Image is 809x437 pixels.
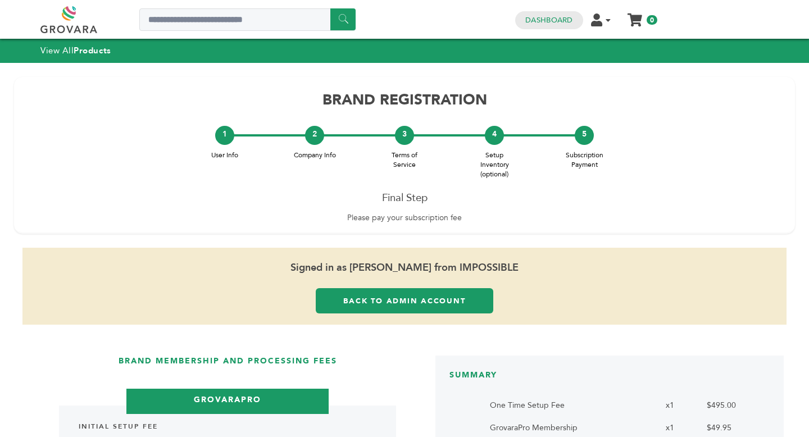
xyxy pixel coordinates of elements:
h1: BRAND REGISTRATION [25,85,784,115]
h3: Brand Membership and Processing Fees [53,356,402,375]
td: One Time Setup Fee [482,394,658,417]
span: Subscription Payment [562,151,607,170]
td: x1 [658,394,699,417]
span: Setup Inventory (optional) [472,151,517,179]
p: Please pay your subscription fee [25,212,784,224]
a: My Cart [629,10,642,22]
b: Initial Setup Fee [79,422,158,431]
a: View AllProducts [40,45,111,56]
a: Back to Admin Account [316,288,493,313]
h3: SUMMARY [449,370,770,389]
div: 3 [395,126,414,145]
div: 1 [215,126,234,145]
div: 4 [485,126,504,145]
a: Dashboard [525,15,572,25]
div: 2 [305,126,324,145]
input: Search a product or brand... [139,8,356,31]
h3: GrovaraPro [126,389,329,414]
span: Signed in as [PERSON_NAME] from IMPOSSIBLE [22,248,787,288]
div: 5 [575,126,594,145]
span: Terms of Service [382,151,427,170]
td: $495.00 [699,394,775,417]
span: 0 [647,15,657,25]
strong: Products [74,45,111,56]
span: User Info [202,151,247,160]
span: Company Info [292,151,337,160]
h3: Final Step [25,190,784,213]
